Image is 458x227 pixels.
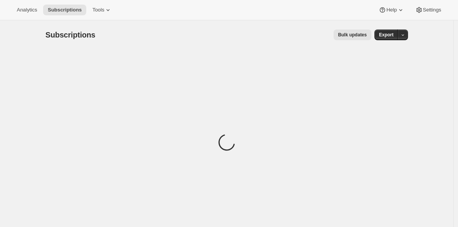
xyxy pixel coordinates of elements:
[17,7,37,13] span: Analytics
[48,7,82,13] span: Subscriptions
[374,5,409,15] button: Help
[12,5,42,15] button: Analytics
[45,31,95,39] span: Subscriptions
[334,29,371,40] button: Bulk updates
[374,29,398,40] button: Export
[423,7,441,13] span: Settings
[338,32,367,38] span: Bulk updates
[43,5,86,15] button: Subscriptions
[379,32,393,38] span: Export
[92,7,104,13] span: Tools
[88,5,116,15] button: Tools
[411,5,446,15] button: Settings
[386,7,397,13] span: Help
